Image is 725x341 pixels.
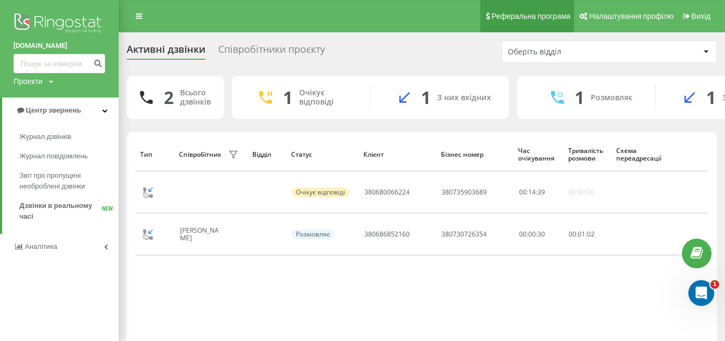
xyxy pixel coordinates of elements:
[127,44,205,60] div: Активні дзвінки
[164,87,174,108] div: 2
[292,187,349,197] div: Очікує відповіді
[291,151,354,158] div: Статус
[710,280,719,289] span: 1
[13,76,43,87] div: Проекти
[252,151,281,158] div: Відділ
[587,229,595,239] span: 02
[492,12,571,20] span: Реферальна програма
[519,231,557,238] div: 00:00:30
[508,47,637,57] div: Оберіть відділ
[19,131,71,142] span: Журнал дзвінків
[19,196,119,226] a: Дзвінки в реальному часіNEW
[19,127,119,147] a: Журнал дзвінків
[519,187,527,197] span: 00
[364,231,410,238] div: 380686852160
[13,54,105,73] input: Пошук за номером
[13,40,105,51] a: [DOMAIN_NAME]
[569,231,595,238] div: : :
[19,200,102,222] span: Дзвінки в реальному часі
[13,11,105,38] img: Ringostat logo
[283,87,293,108] div: 1
[2,98,119,123] a: Центр звернень
[537,187,545,197] span: 39
[179,151,222,158] div: Співробітник
[578,229,585,239] span: 01
[19,170,113,192] span: Звіт про пропущені необроблені дзвінки
[180,227,225,242] div: [PERSON_NAME]
[591,93,632,102] div: Розмовляє
[441,231,487,238] div: 380730726354
[421,87,431,108] div: 1
[180,88,211,107] div: Всього дзвінків
[25,242,57,250] span: Аналiтика
[441,151,508,158] div: Бізнес номер
[140,151,169,158] div: Тип
[292,229,334,239] div: Розмовляє
[616,147,665,163] div: Схема переадресації
[437,93,491,102] div: З них вхідних
[364,189,410,196] div: 380680066224
[528,187,536,197] span: 14
[19,166,119,196] a: Звіт про пропущені необроблені дзвінки
[218,44,325,60] div: Співробітники проєкту
[518,147,558,163] div: Час очікування
[19,147,119,166] a: Журнал повідомлень
[688,280,714,306] iframe: Intercom live chat
[363,151,431,158] div: Клієнт
[26,106,81,114] span: Центр звернень
[568,147,606,163] div: Тривалість розмови
[706,87,716,108] div: 1
[575,87,584,108] div: 1
[441,189,487,196] div: 380735903689
[299,88,354,107] div: Очікує відповіді
[569,189,595,196] div: 00:00:00
[519,189,545,196] div: : :
[19,151,88,162] span: Журнал повідомлень
[692,12,710,20] span: Вихід
[569,229,576,239] span: 00
[589,12,673,20] span: Налаштування профілю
